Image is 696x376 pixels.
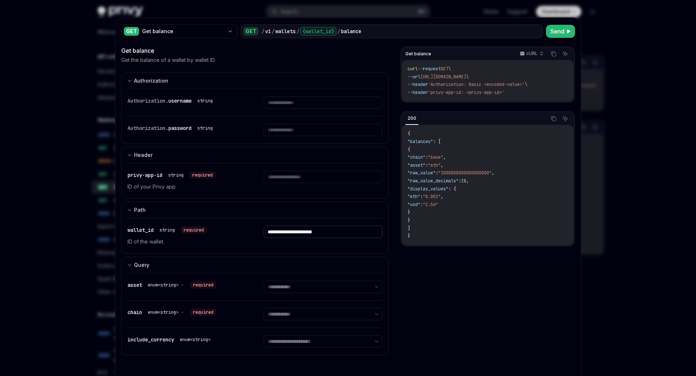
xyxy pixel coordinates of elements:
[134,261,149,269] div: Query
[550,27,565,36] span: Send
[127,96,216,105] div: Authorization.username
[127,308,216,317] div: chain
[189,171,216,179] div: required
[190,281,216,289] div: required
[265,28,271,35] div: v1
[127,282,142,288] span: asset
[441,66,448,72] span: GET
[127,336,174,343] span: include_currency
[492,170,494,176] span: ,
[408,178,459,184] span: "raw_value_decimals"
[461,178,466,184] span: 18
[127,124,216,132] div: Authorization.password
[148,282,178,288] span: enum<string>
[408,82,428,87] span: --header
[448,186,456,192] span: : {
[408,202,420,207] span: "usd"
[181,226,207,234] div: required
[428,162,441,168] span: "eth"
[423,194,441,199] span: "0.001"
[408,233,410,239] span: }
[408,225,410,231] span: ]
[443,154,446,160] span: ,
[423,202,438,207] span: "2.56"
[420,202,423,207] span: :
[408,170,436,176] span: "raw_value"
[433,139,441,145] span: : [
[121,46,389,55] div: Get balance
[466,178,469,184] span: ,
[561,49,570,59] button: Ask AI
[124,27,139,36] div: GET
[148,281,184,289] button: enum<string>
[408,162,425,168] span: "asset"
[408,90,428,95] span: --header
[134,151,153,159] div: Header
[127,227,154,233] span: wallet_id
[438,170,492,176] span: "1000000000000000000"
[127,335,213,344] div: include_currency
[127,98,168,104] span: Authorization.
[148,309,178,315] span: enum<string>
[134,206,146,214] div: Path
[127,171,216,179] div: privy-app-id
[428,154,443,160] span: "base"
[127,281,216,289] div: asset
[436,170,438,176] span: :
[561,114,570,123] button: Ask AI
[441,162,443,168] span: ,
[418,66,441,72] span: --request
[408,217,410,223] span: }
[337,28,340,35] div: /
[405,51,431,57] span: Get balance
[408,131,410,136] span: {
[121,147,389,163] button: expand input section
[516,48,547,60] button: cURL
[341,28,361,35] div: balance
[127,182,246,191] p: ID of your Privy app.
[121,202,389,218] button: expand input section
[272,28,275,35] div: /
[405,114,418,123] div: 200
[425,162,428,168] span: :
[127,125,168,131] span: Authorization.
[408,194,420,199] span: "eth"
[525,82,527,87] span: \
[127,237,246,246] p: ID of the wallet.
[262,28,264,35] div: /
[127,226,207,234] div: wallet_id
[121,24,238,39] button: GETGet balance
[428,82,525,87] span: 'Authorization: Basic <encoded-value>'
[134,76,168,85] div: Authorization
[127,309,142,316] span: chain
[448,66,451,72] span: \
[408,74,420,80] span: --url
[408,154,425,160] span: "chain"
[168,125,192,131] span: password
[441,194,443,199] span: ,
[549,49,558,59] button: Copy the contents from the code block
[148,309,184,316] button: enum<string>
[425,154,428,160] span: :
[121,56,216,64] p: Get the balance of a wallet by wallet ID.
[296,28,299,35] div: /
[549,114,558,123] button: Copy the contents from the code block
[428,90,504,95] span: 'privy-app-id: <privy-app-id>'
[526,51,538,56] p: cURL
[459,178,461,184] span: :
[275,28,296,35] div: wallets
[408,66,418,72] span: curl
[243,27,259,36] div: GET
[420,74,466,80] span: [URL][DOMAIN_NAME]
[408,139,433,145] span: "balances"
[300,27,337,36] div: {wallet_id}
[190,309,216,316] div: required
[420,194,423,199] span: :
[408,147,410,153] span: {
[121,257,389,273] button: expand input section
[168,98,192,104] span: username
[408,209,410,215] span: }
[546,25,575,38] button: Send
[121,72,389,89] button: expand input section
[408,186,448,192] span: "display_values"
